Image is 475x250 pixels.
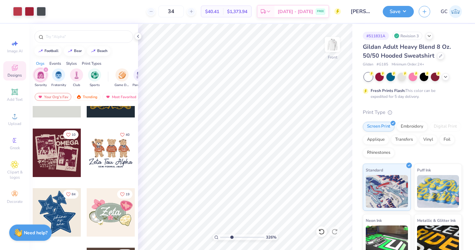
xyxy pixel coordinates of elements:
[430,122,461,132] div: Digital Print
[328,54,337,60] div: Front
[64,46,85,56] button: bear
[114,68,130,88] div: filter for Game Day
[73,71,80,79] img: Club Image
[67,49,73,53] img: trend_line.gif
[383,6,414,17] button: Save
[391,135,417,145] div: Transfers
[371,88,405,93] strong: Fresh Prints Flash:
[37,71,44,79] img: Sorority Image
[38,95,43,99] img: most_fav.gif
[114,68,130,88] button: filter button
[363,135,389,145] div: Applique
[317,9,324,14] span: FREE
[227,8,247,15] span: $1,373.94
[417,217,456,224] span: Metallic & Glitter Ink
[392,62,424,67] span: Minimum Order: 24 +
[34,46,62,56] button: football
[70,68,83,88] div: filter for Club
[66,61,77,66] div: Styles
[278,8,313,15] span: [DATE] - [DATE]
[7,199,23,204] span: Decorate
[126,193,130,196] span: 19
[158,6,184,17] input: – –
[82,61,101,66] div: Print Types
[441,5,462,18] a: GC
[117,190,132,199] button: Like
[51,68,66,88] button: filter button
[126,133,130,136] span: 40
[132,68,148,88] div: filter for Parent's Weekend
[8,73,22,78] span: Designs
[51,68,66,88] div: filter for Fraternity
[114,83,130,88] span: Game Day
[97,49,108,53] div: beach
[419,135,437,145] div: Vinyl
[10,145,20,151] span: Greek
[363,62,373,67] span: Gildan
[55,71,62,79] img: Fraternity Image
[396,122,428,132] div: Embroidery
[35,93,71,101] div: Your Org's Fav
[363,148,395,158] div: Rhinestones
[8,121,21,126] span: Upload
[449,5,462,18] img: Gracyn Cantrell
[63,130,79,139] button: Like
[24,230,47,236] strong: Need help?
[73,83,80,88] span: Club
[205,8,219,15] span: $40.41
[91,71,98,79] img: Sports Image
[36,61,44,66] div: Orgs
[90,83,100,88] span: Sports
[366,217,382,224] span: Neon Ink
[3,170,26,180] span: Clipart & logos
[363,122,395,132] div: Screen Print
[91,49,96,53] img: trend_line.gif
[105,95,111,99] img: most_fav.gif
[35,83,47,88] span: Sorority
[76,95,81,99] img: trending.gif
[417,167,431,173] span: Puff Ink
[88,68,101,88] div: filter for Sports
[439,135,455,145] div: Foil
[377,62,388,67] span: # G185
[70,68,83,88] button: filter button
[363,32,389,40] div: # 511831A
[118,71,126,79] img: Game Day Image
[7,48,23,54] span: Image AI
[45,33,129,40] input: Try "Alpha"
[346,5,378,18] input: Untitled Design
[363,109,462,116] div: Print Type
[87,46,111,56] button: beach
[102,93,139,101] div: Most Favorited
[117,130,132,139] button: Like
[392,32,422,40] div: Revision 3
[441,8,448,15] span: GC
[371,88,451,99] div: This color can be expedited for 5 day delivery.
[136,71,144,79] img: Parent's Weekend Image
[132,83,148,88] span: Parent's Weekend
[7,97,23,102] span: Add Text
[72,193,76,196] span: 84
[132,68,148,88] button: filter button
[88,68,101,88] button: filter button
[73,93,100,101] div: Trending
[326,38,339,51] img: Front
[49,61,61,66] div: Events
[44,49,59,53] div: football
[266,234,276,240] span: 326 %
[63,190,79,199] button: Like
[34,68,47,88] button: filter button
[38,49,43,53] img: trend_line.gif
[363,43,451,60] span: Gildan Adult Heavy Blend 8 Oz. 50/50 Hooded Sweatshirt
[72,133,76,136] span: 10
[74,49,82,53] div: bear
[34,68,47,88] div: filter for Sorority
[366,167,383,173] span: Standard
[417,175,459,208] img: Puff Ink
[51,83,66,88] span: Fraternity
[366,175,408,208] img: Standard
